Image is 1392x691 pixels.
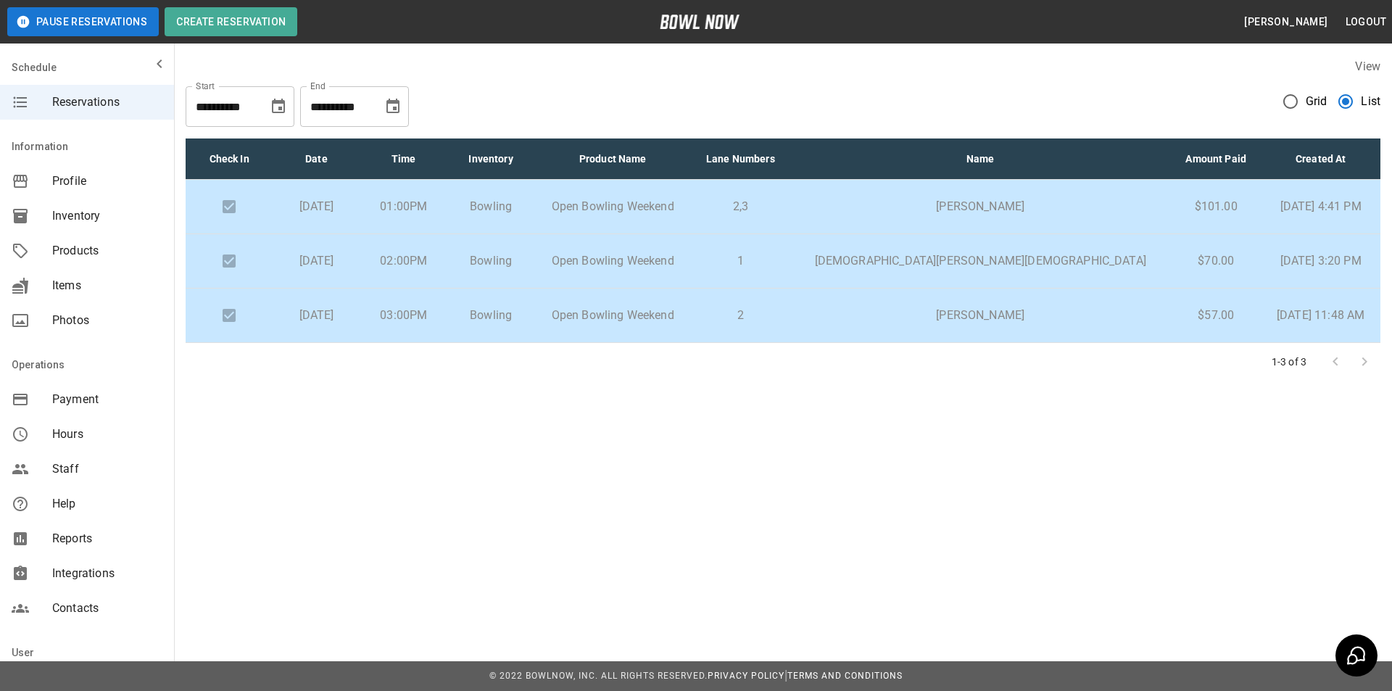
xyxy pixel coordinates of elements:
span: Photos [52,312,162,329]
a: Privacy Policy [708,671,784,681]
span: Grid [1306,93,1327,110]
button: Choose date, selected date is Oct 12, 2025 [378,92,407,121]
a: Terms and Conditions [787,671,903,681]
button: Choose date, selected date is Oct 12, 2025 [264,92,293,121]
p: [PERSON_NAME] [801,198,1159,215]
th: Lane Numbers [691,138,790,180]
p: Open Bowling Weekend [546,198,679,215]
th: Date [273,138,360,180]
p: [DATE] [284,307,348,324]
p: 01:00PM [372,198,436,215]
p: Bowling [459,198,523,215]
p: Bowling [459,307,523,324]
p: [DATE] [284,252,348,270]
p: [PERSON_NAME] [801,307,1159,324]
p: 1 [703,252,778,270]
span: Items [52,277,162,294]
span: Integrations [52,565,162,582]
span: Payment [52,391,162,408]
p: $101.00 [1182,198,1249,215]
label: View [1355,59,1380,73]
span: Products [52,242,162,260]
th: Check In [186,138,273,180]
button: Logout [1340,9,1392,36]
p: 03:00PM [372,307,436,324]
span: Staff [52,460,162,478]
p: [DEMOGRAPHIC_DATA][PERSON_NAME][DEMOGRAPHIC_DATA] [801,252,1159,270]
span: Inventory [52,207,162,225]
p: 02:00PM [372,252,436,270]
button: Create Reservation [165,7,297,36]
th: Inventory [447,138,534,180]
p: [DATE] [284,198,348,215]
span: Reports [52,530,162,547]
p: Open Bowling Weekend [546,307,679,324]
p: $70.00 [1182,252,1249,270]
span: Contacts [52,600,162,617]
span: © 2022 BowlNow, Inc. All Rights Reserved. [489,671,708,681]
span: Profile [52,173,162,190]
button: Pause Reservations [7,7,159,36]
p: [DATE] 3:20 PM [1272,252,1369,270]
span: List [1361,93,1380,110]
p: [DATE] 11:48 AM [1272,307,1369,324]
th: Product Name [534,138,691,180]
p: $57.00 [1182,307,1249,324]
span: Reservations [52,94,162,111]
p: 2 [703,307,778,324]
button: [PERSON_NAME] [1238,9,1333,36]
th: Created At [1261,138,1380,180]
th: Time [360,138,447,180]
span: Help [52,495,162,513]
span: Hours [52,426,162,443]
img: logo [660,15,739,29]
p: [DATE] 4:41 PM [1272,198,1369,215]
p: Bowling [459,252,523,270]
p: 1-3 of 3 [1272,355,1306,369]
th: Name [790,138,1171,180]
th: Amount Paid [1171,138,1261,180]
p: 2,3 [703,198,778,215]
p: Open Bowling Weekend [546,252,679,270]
